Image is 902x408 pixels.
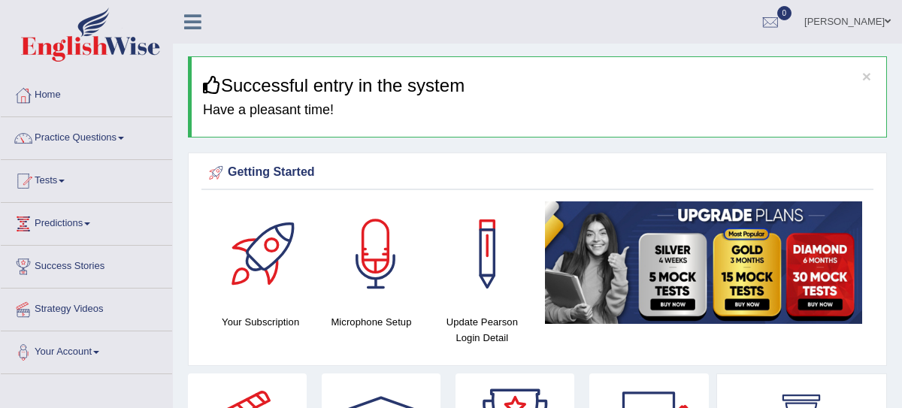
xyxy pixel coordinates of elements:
[203,103,875,118] h4: Have a pleasant time!
[323,314,419,330] h4: Microphone Setup
[1,117,172,155] a: Practice Questions
[545,201,862,324] img: small5.jpg
[862,68,871,84] button: ×
[1,74,172,112] a: Home
[1,331,172,369] a: Your Account
[1,289,172,326] a: Strategy Videos
[203,76,875,95] h3: Successful entry in the system
[1,246,172,283] a: Success Stories
[434,314,530,346] h4: Update Pearson Login Detail
[777,6,792,20] span: 0
[205,162,870,184] div: Getting Started
[1,160,172,198] a: Tests
[1,203,172,240] a: Predictions
[213,314,308,330] h4: Your Subscription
